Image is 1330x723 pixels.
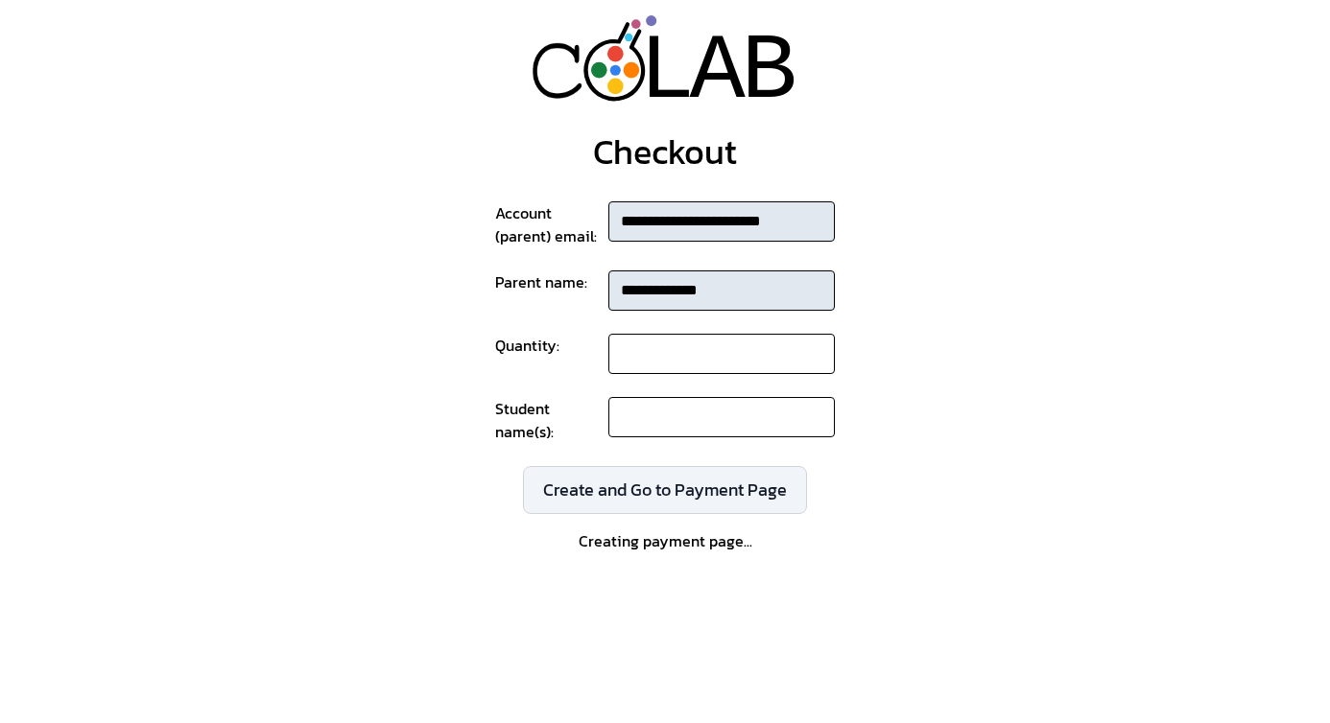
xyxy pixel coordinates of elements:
[690,16,746,128] div: A
[495,334,608,374] div: Quantity:
[523,466,807,514] button: Create and Go to Payment Page
[742,16,797,128] div: B
[639,16,695,128] div: L
[495,397,608,443] div: Student name(s):
[579,529,752,552] div: Creating payment page...
[495,201,608,247] div: Account (parent) email:
[593,132,737,171] div: Checkout
[495,270,608,311] div: Parent name:
[486,15,843,102] a: LAB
